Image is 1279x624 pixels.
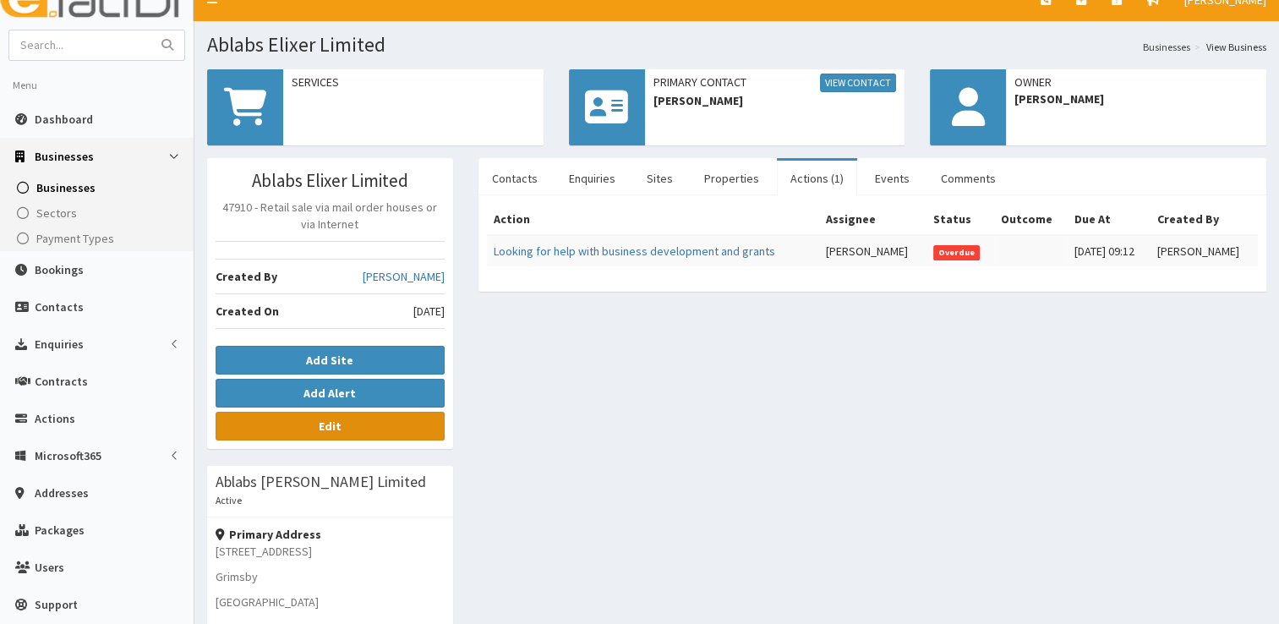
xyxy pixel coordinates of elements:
span: Addresses [35,485,89,501]
span: Owner [1014,74,1258,90]
span: [PERSON_NAME] [653,92,897,109]
a: Payment Types [4,226,194,251]
a: Edit [216,412,445,441]
small: Active [216,494,242,506]
h3: Ablabs [PERSON_NAME] Limited [216,474,426,490]
b: Edit [319,419,342,434]
span: Dashboard [35,112,93,127]
input: Search... [9,30,151,60]
th: Action [487,204,819,235]
a: Looking for help with business development and grants [494,244,775,259]
p: Grimsby [216,568,445,585]
th: Assignee [819,204,926,235]
a: Comments [927,161,1009,196]
button: Add Alert [216,379,445,408]
span: Bookings [35,262,84,277]
span: Sectors [36,205,77,221]
b: Created On [216,304,279,319]
span: Support [35,597,78,612]
a: View Contact [820,74,896,92]
span: Services [292,74,535,90]
th: Outcome [994,204,1068,235]
a: Actions (1) [777,161,857,196]
span: Actions [35,411,75,426]
b: Created By [216,269,277,284]
a: [PERSON_NAME] [363,268,445,285]
span: Businesses [35,149,94,164]
p: [STREET_ADDRESS] [216,543,445,560]
li: View Business [1190,40,1266,54]
span: [PERSON_NAME] [1014,90,1258,107]
a: Businesses [4,175,194,200]
td: [DATE] 09:12 [1068,235,1151,266]
span: Packages [35,523,85,538]
span: Businesses [36,180,96,195]
h3: Ablabs Elixer Limited [216,171,445,190]
td: [PERSON_NAME] [1151,235,1258,266]
th: Due At [1068,204,1151,235]
b: Add Site [306,353,353,368]
p: 47910 - Retail sale via mail order houses or via Internet [216,199,445,233]
th: Status [926,204,995,235]
h1: Ablabs Elixer Limited [207,34,1266,56]
span: [DATE] [413,303,445,320]
span: Payment Types [36,231,114,246]
a: Contacts [478,161,551,196]
a: Properties [691,161,773,196]
a: Events [861,161,923,196]
span: Contacts [35,299,84,315]
span: Primary Contact [653,74,897,92]
a: Enquiries [555,161,629,196]
strong: Primary Address [216,527,321,542]
span: Users [35,560,64,575]
span: Contracts [35,374,88,389]
a: Businesses [1143,40,1190,54]
span: Overdue [933,245,981,260]
b: Add Alert [303,386,356,401]
a: Sectors [4,200,194,226]
p: [GEOGRAPHIC_DATA] [216,594,445,610]
td: [PERSON_NAME] [819,235,926,266]
a: Sites [633,161,686,196]
th: Created By [1151,204,1258,235]
span: Microsoft365 [35,448,101,463]
span: Enquiries [35,337,84,352]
